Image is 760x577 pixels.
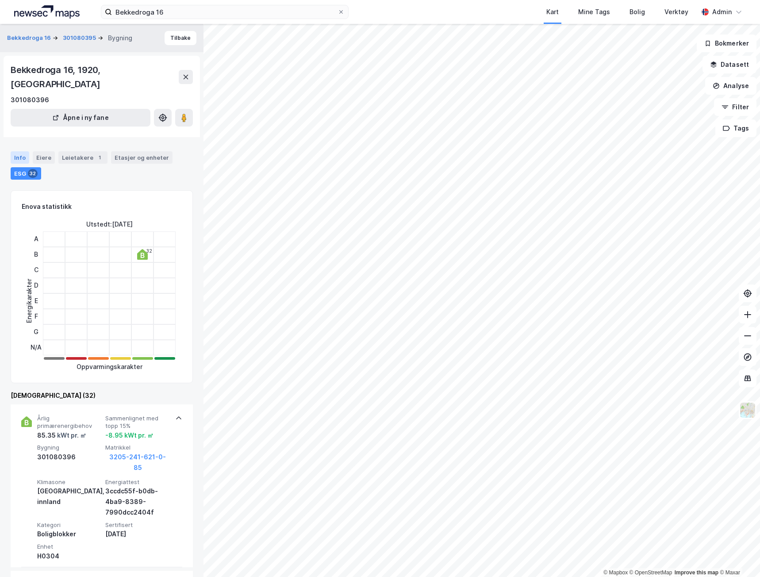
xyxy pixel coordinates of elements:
[716,535,760,577] iframe: Chat Widget
[31,247,42,262] div: B
[739,402,756,419] img: Z
[705,77,756,95] button: Analyse
[7,34,53,42] button: Bekkedroga 16
[31,309,42,324] div: F
[37,551,102,562] div: H0304
[578,7,610,17] div: Mine Tags
[146,248,152,254] div: 32
[77,362,142,372] div: Oppvarmingskarakter
[31,324,42,340] div: G
[105,521,170,529] span: Sertifisert
[22,201,72,212] div: Enova statistikk
[105,529,170,539] div: [DATE]
[58,151,107,164] div: Leietakere
[31,231,42,247] div: A
[714,98,756,116] button: Filter
[31,340,42,355] div: N/A
[675,569,718,576] a: Improve this map
[31,262,42,278] div: C
[37,430,86,441] div: 85.35
[546,7,559,17] div: Kart
[11,151,29,164] div: Info
[11,63,179,91] div: Bekkedroga 16, 1920, [GEOGRAPHIC_DATA]
[11,167,41,180] div: ESG
[115,154,169,162] div: Etasjer og enheter
[14,5,80,19] img: logo.a4113a55bc3d86da70a041830d287a7e.svg
[31,278,42,293] div: D
[105,478,170,486] span: Energiattest
[712,7,732,17] div: Admin
[37,452,102,462] div: 301080396
[86,219,133,230] div: Utstedt : [DATE]
[716,535,760,577] div: Kontrollprogram for chat
[108,33,132,43] div: Bygning
[28,169,38,178] div: 32
[105,444,170,451] span: Matrikkel
[105,430,154,441] div: -8.95 kWt pr. ㎡
[603,569,628,576] a: Mapbox
[37,521,102,529] span: Kategori
[37,444,102,451] span: Bygning
[165,31,196,45] button: Tilbake
[24,279,35,323] div: Energikarakter
[33,151,55,164] div: Eiere
[37,529,102,539] div: Boligblokker
[697,35,756,52] button: Bokmerker
[715,119,756,137] button: Tags
[11,95,49,105] div: 301080396
[11,390,193,401] div: [DEMOGRAPHIC_DATA] (32)
[105,415,170,430] span: Sammenlignet med topp 15%
[629,7,645,17] div: Bolig
[664,7,688,17] div: Verktøy
[112,5,338,19] input: Søk på adresse, matrikkel, gårdeiere, leietakere eller personer
[105,452,170,473] button: 3205-241-621-0-85
[31,293,42,309] div: E
[95,153,104,162] div: 1
[105,486,170,518] div: 3ccdc55f-b0db-4ba9-8389-7990dcc2404f
[629,569,672,576] a: OpenStreetMap
[56,430,86,441] div: kWt pr. ㎡
[63,34,98,42] button: 301080395
[702,56,756,73] button: Datasett
[37,543,102,550] span: Enhet
[37,486,102,507] div: [GEOGRAPHIC_DATA], innland
[37,478,102,486] span: Klimasone
[37,415,102,430] span: Årlig primærenergibehov
[11,109,150,127] button: Åpne i ny fane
